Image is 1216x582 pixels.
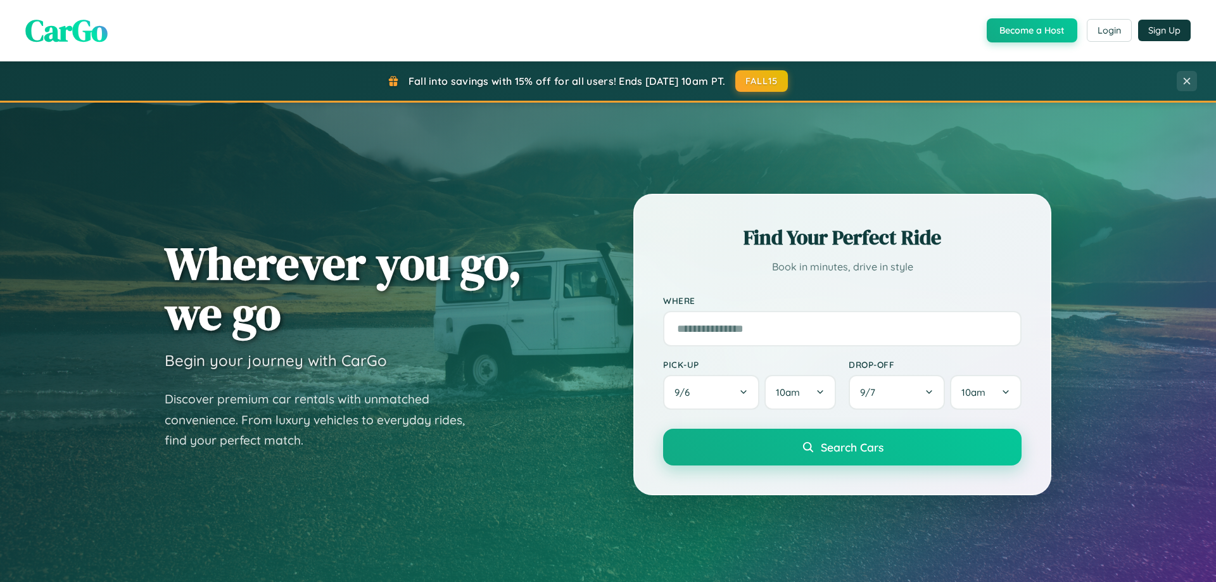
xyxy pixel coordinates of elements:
[776,386,800,398] span: 10am
[408,75,726,87] span: Fall into savings with 15% off for all users! Ends [DATE] 10am PT.
[663,429,1022,465] button: Search Cars
[165,389,481,451] p: Discover premium car rentals with unmatched convenience. From luxury vehicles to everyday rides, ...
[849,375,945,410] button: 9/7
[663,295,1022,306] label: Where
[663,224,1022,251] h2: Find Your Perfect Ride
[860,386,882,398] span: 9 / 7
[165,351,387,370] h3: Begin your journey with CarGo
[663,359,836,370] label: Pick-up
[821,440,883,454] span: Search Cars
[987,18,1077,42] button: Become a Host
[674,386,696,398] span: 9 / 6
[1138,20,1191,41] button: Sign Up
[663,258,1022,276] p: Book in minutes, drive in style
[165,238,522,338] h1: Wherever you go, we go
[961,386,985,398] span: 10am
[950,375,1022,410] button: 10am
[25,9,108,51] span: CarGo
[764,375,836,410] button: 10am
[735,70,788,92] button: FALL15
[849,359,1022,370] label: Drop-off
[663,375,759,410] button: 9/6
[1087,19,1132,42] button: Login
